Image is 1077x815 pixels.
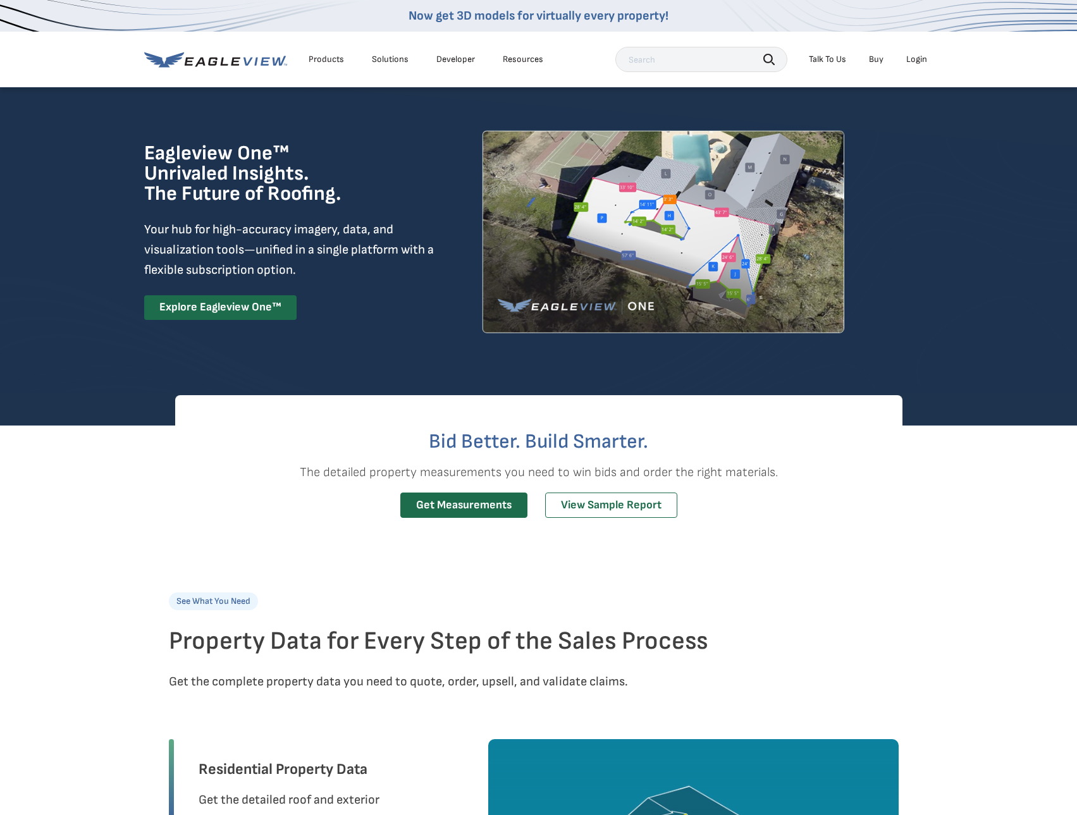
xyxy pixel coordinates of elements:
[436,54,475,65] a: Developer
[400,493,527,518] a: Get Measurements
[169,671,909,692] p: Get the complete property data you need to quote, order, upsell, and validate claims.
[169,626,909,656] h2: Property Data for Every Step of the Sales Process
[175,432,902,452] h2: Bid Better. Build Smarter.
[503,54,543,65] div: Resources
[309,54,344,65] div: Products
[869,54,883,65] a: Buy
[144,144,405,204] h1: Eagleview One™ Unrivaled Insights. The Future of Roofing.
[545,493,677,518] a: View Sample Report
[175,462,902,482] p: The detailed property measurements you need to win bids and order the right materials.
[372,54,409,65] div: Solutions
[144,219,436,280] p: Your hub for high-accuracy imagery, data, and visualization tools—unified in a single platform wi...
[199,759,367,780] h3: Residential Property Data
[144,295,297,320] a: Explore Eagleview One™
[809,54,846,65] div: Talk To Us
[615,47,787,72] input: Search
[169,592,258,610] p: See What You Need
[409,8,668,23] a: Now get 3D models for virtually every property!
[906,54,927,65] div: Login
